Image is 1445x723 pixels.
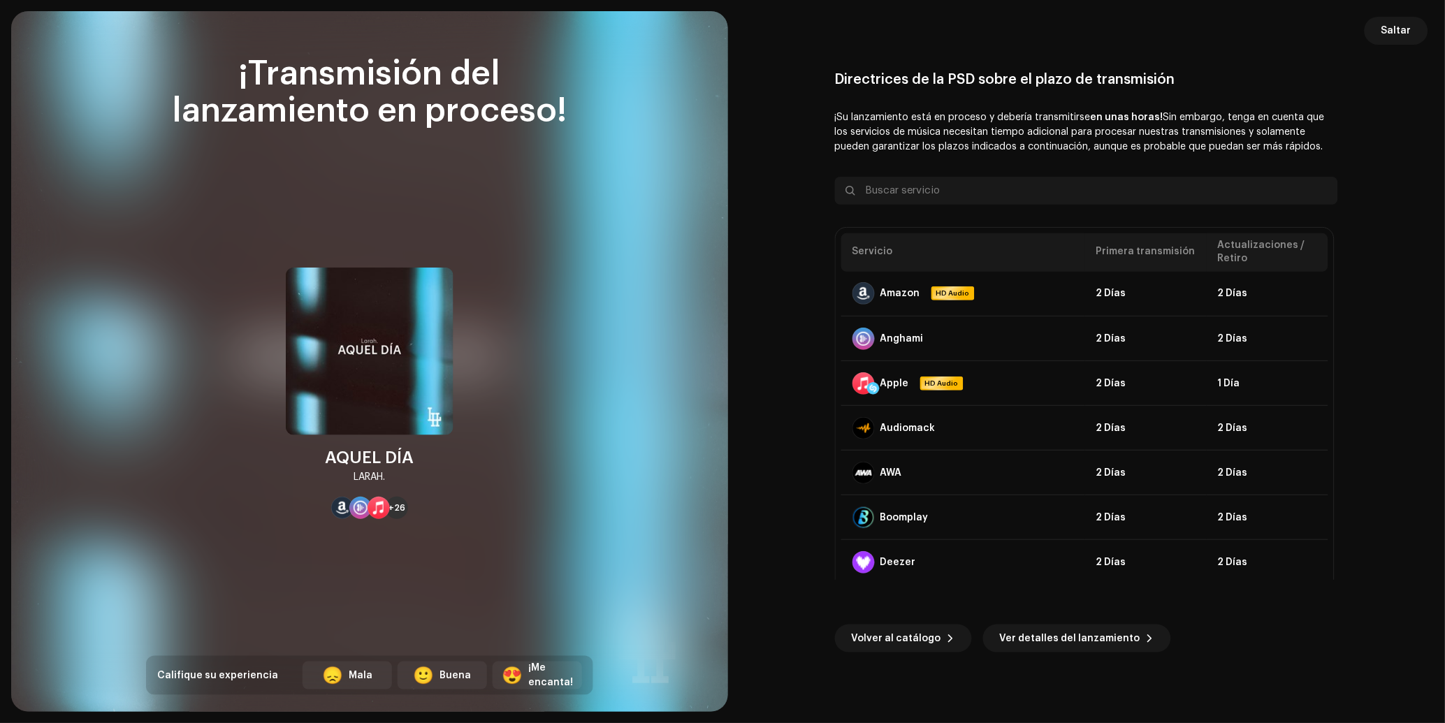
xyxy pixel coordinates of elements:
[1085,495,1207,540] td: 2 Días
[1085,316,1207,361] td: 2 Días
[354,469,386,485] div: LARAH.
[1085,540,1207,585] td: 2 Días
[835,71,1338,88] div: Directrices de la PSD sobre el plazo de transmisión
[1207,233,1328,272] th: Actualizaciones / Retiro
[1085,272,1207,316] td: 2 Días
[880,557,916,568] div: Deezer
[1085,233,1207,272] th: Primera transmisión
[835,177,1338,205] input: Buscar servicio
[389,502,405,513] span: +26
[880,288,920,299] div: Amazon
[1085,406,1207,451] td: 2 Días
[1207,495,1328,540] td: 2 Días
[286,268,453,435] img: 6a75153f-0bc9-42de-a4ae-d86ce609b75a
[349,669,372,683] div: Mala
[880,378,909,389] div: Apple
[880,512,929,523] div: Boomplay
[1000,625,1140,652] span: Ver detalles del lanzamiento
[841,233,1085,272] th: Servicio
[326,446,414,469] div: AQUEL DÍA
[1091,112,1163,122] b: en unas horas!
[502,667,523,684] div: 😍
[1207,272,1328,316] td: 2 Días
[880,467,902,479] div: AWA
[1085,361,1207,406] td: 2 Días
[440,669,472,683] div: Buena
[157,671,278,680] span: Califique su experiencia
[1207,540,1328,585] td: 2 Días
[146,56,593,130] div: ¡Transmisión del lanzamiento en proceso!
[852,625,941,652] span: Volver al catálogo
[880,333,924,344] div: Anghami
[933,288,973,299] span: HD Audio
[922,378,962,389] span: HD Audio
[1207,361,1328,406] td: 1 Día
[1207,316,1328,361] td: 2 Días
[983,625,1171,652] button: Ver detalles del lanzamiento
[1365,17,1428,45] button: Saltar
[1085,451,1207,495] td: 2 Días
[880,423,936,434] div: Audiomack
[528,661,573,690] div: ¡Me encanta!
[322,667,343,684] div: 😞
[835,110,1338,154] p: ¡Su lanzamiento está en proceso y debería transmitirse Sin embargo, tenga en cuenta que los servi...
[414,667,435,684] div: 🙂
[835,625,972,652] button: Volver al catálogo
[1381,17,1411,45] span: Saltar
[1207,406,1328,451] td: 2 Días
[1207,451,1328,495] td: 2 Días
